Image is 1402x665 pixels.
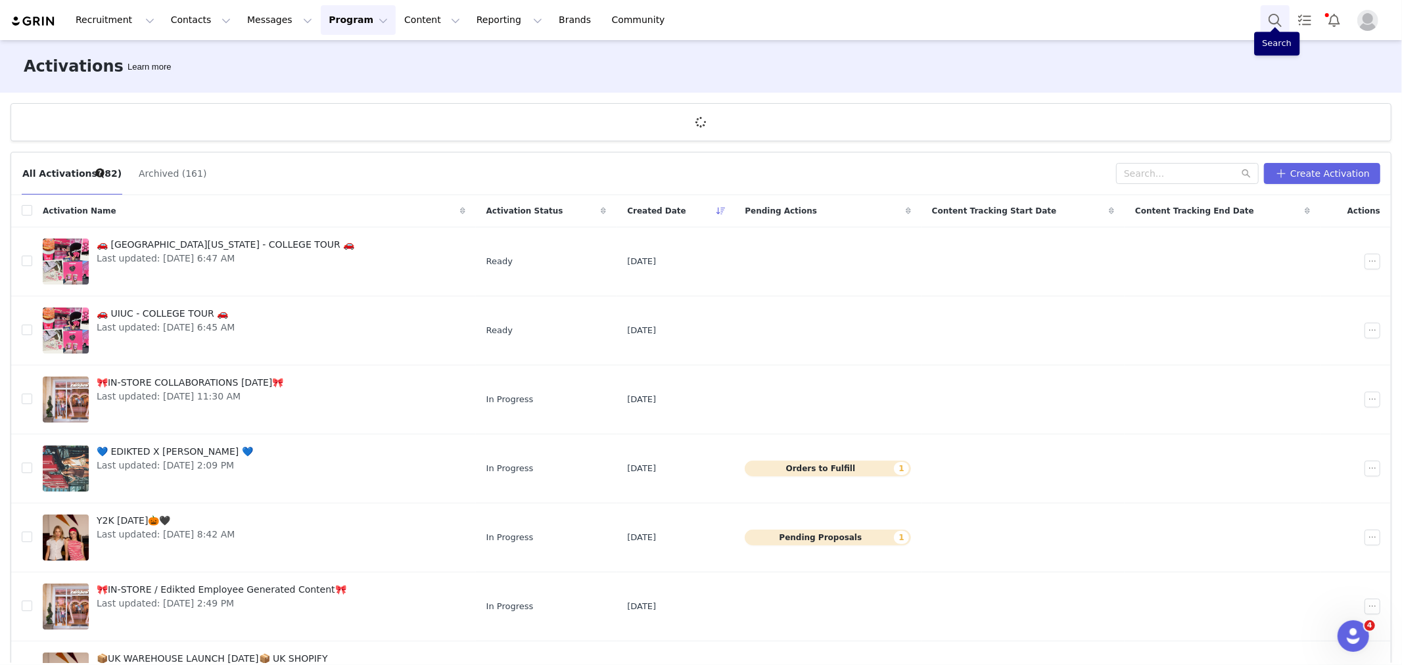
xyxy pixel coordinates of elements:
[97,597,346,610] span: Last updated: [DATE] 2:49 PM
[551,5,603,35] a: Brands
[163,5,239,35] button: Contacts
[627,324,656,337] span: [DATE]
[94,167,106,179] div: Tooltip anchor
[97,390,283,403] span: Last updated: [DATE] 11:30 AM
[68,5,162,35] button: Recruitment
[97,528,235,541] span: Last updated: [DATE] 8:42 AM
[486,255,513,268] span: Ready
[1320,197,1391,225] div: Actions
[627,531,656,544] span: [DATE]
[97,459,253,472] span: Last updated: [DATE] 2:09 PM
[97,445,253,459] span: 💙 EDIKTED X [PERSON_NAME] 💙
[745,461,910,476] button: Orders to Fulfill1
[486,324,513,337] span: Ready
[1365,620,1375,631] span: 4
[43,304,465,357] a: 🚗 UIUC - COLLEGE TOUR 🚗Last updated: [DATE] 6:45 AM
[1338,620,1369,652] iframe: Intercom live chat
[604,5,679,35] a: Community
[125,60,174,74] div: Tooltip anchor
[486,462,534,475] span: In Progress
[469,5,550,35] button: Reporting
[627,600,656,613] span: [DATE]
[43,580,465,633] a: 🎀IN-STORE / Edikted Employee Generated Content🎀Last updated: [DATE] 2:49 PM
[627,462,656,475] span: [DATE]
[1116,163,1259,184] input: Search...
[745,205,817,217] span: Pending Actions
[627,393,656,406] span: [DATE]
[396,5,468,35] button: Content
[97,514,235,528] span: Y2K [DATE]🎃🖤
[11,15,57,28] img: grin logo
[97,252,354,265] span: Last updated: [DATE] 6:47 AM
[43,235,465,288] a: 🚗 [GEOGRAPHIC_DATA][US_STATE] - COLLEGE TOUR 🚗Last updated: [DATE] 6:47 AM
[97,238,354,252] span: 🚗 [GEOGRAPHIC_DATA][US_STATE] - COLLEGE TOUR 🚗
[486,205,563,217] span: Activation Status
[22,163,122,184] button: All Activations (82)
[486,531,534,544] span: In Progress
[239,5,320,35] button: Messages
[138,163,207,184] button: Archived (161)
[1320,5,1349,35] button: Notifications
[1261,5,1290,35] button: Search
[43,373,465,426] a: 🎀IN-STORE COLLABORATIONS [DATE]🎀Last updated: [DATE] 11:30 AM
[486,393,534,406] span: In Progress
[97,583,346,597] span: 🎀IN-STORE / Edikted Employee Generated Content🎀
[745,530,910,545] button: Pending Proposals1
[1135,205,1254,217] span: Content Tracking End Date
[932,205,1057,217] span: Content Tracking Start Date
[43,205,116,217] span: Activation Name
[627,205,686,217] span: Created Date
[1349,10,1391,31] button: Profile
[97,376,283,390] span: 🎀IN-STORE COLLABORATIONS [DATE]🎀
[1242,169,1251,178] i: icon: search
[97,321,235,334] span: Last updated: [DATE] 6:45 AM
[97,307,235,321] span: 🚗 UIUC - COLLEGE TOUR 🚗
[321,5,396,35] button: Program
[627,255,656,268] span: [DATE]
[24,55,124,78] h3: Activations
[1290,5,1319,35] a: Tasks
[43,511,465,564] a: Y2K [DATE]🎃🖤Last updated: [DATE] 8:42 AM
[1264,163,1380,184] button: Create Activation
[1357,10,1378,31] img: placeholder-profile.jpg
[43,442,465,495] a: 💙 EDIKTED X [PERSON_NAME] 💙Last updated: [DATE] 2:09 PM
[486,600,534,613] span: In Progress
